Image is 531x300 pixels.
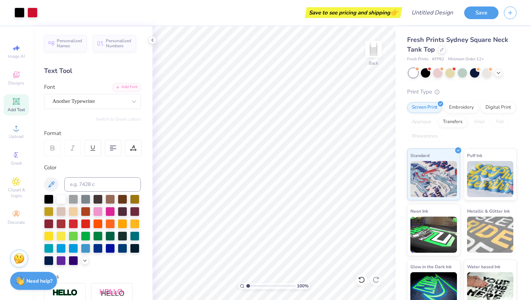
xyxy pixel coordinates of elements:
[448,56,484,62] span: Minimum Order: 12 +
[96,116,141,122] button: Switch to Greek Letters
[467,152,482,159] span: Puff Ink
[407,88,517,96] div: Print Type
[407,102,442,113] div: Screen Print
[410,152,429,159] span: Standard
[410,217,457,253] img: Neon Ink
[464,6,498,19] button: Save
[407,117,436,127] div: Applique
[369,60,378,66] div: Back
[8,53,25,59] span: Image AI
[492,117,509,127] div: Foil
[44,129,142,138] div: Format
[112,83,141,91] div: Add Font
[410,207,428,215] span: Neon Ink
[8,107,25,113] span: Add Text
[44,164,141,172] div: Color
[467,161,514,197] img: Puff Ink
[11,160,22,166] span: Greek
[44,66,141,76] div: Text Tool
[481,102,516,113] div: Digital Print
[106,38,131,48] span: Personalized Numbers
[8,219,25,225] span: Decorate
[390,8,398,17] span: 👉
[64,177,141,192] input: e.g. 7428 c
[407,56,428,62] span: Fresh Prints
[406,5,459,20] input: Untitled Design
[444,102,479,113] div: Embroidery
[438,117,467,127] div: Transfers
[8,80,24,86] span: Designs
[467,207,510,215] span: Metallic & Glitter Ink
[410,161,457,197] img: Standard
[467,217,514,253] img: Metallic & Glitter Ink
[307,7,400,18] div: Save to see pricing and shipping
[469,117,489,127] div: Vinyl
[44,83,55,91] label: Font
[99,288,125,297] img: Shadow
[52,289,78,297] img: Stroke
[366,42,381,56] img: Back
[410,263,452,270] span: Glow in the Dark Ink
[9,134,23,139] span: Upload
[467,263,500,270] span: Water based Ink
[44,273,141,281] div: Styles
[407,35,508,54] span: Fresh Prints Sydney Square Neck Tank Top
[432,56,444,62] span: # FP82
[26,278,52,284] strong: Need help?
[407,131,442,142] div: Rhinestones
[297,283,308,289] span: 100 %
[57,38,82,48] span: Personalized Names
[4,187,29,199] span: Clipart & logos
